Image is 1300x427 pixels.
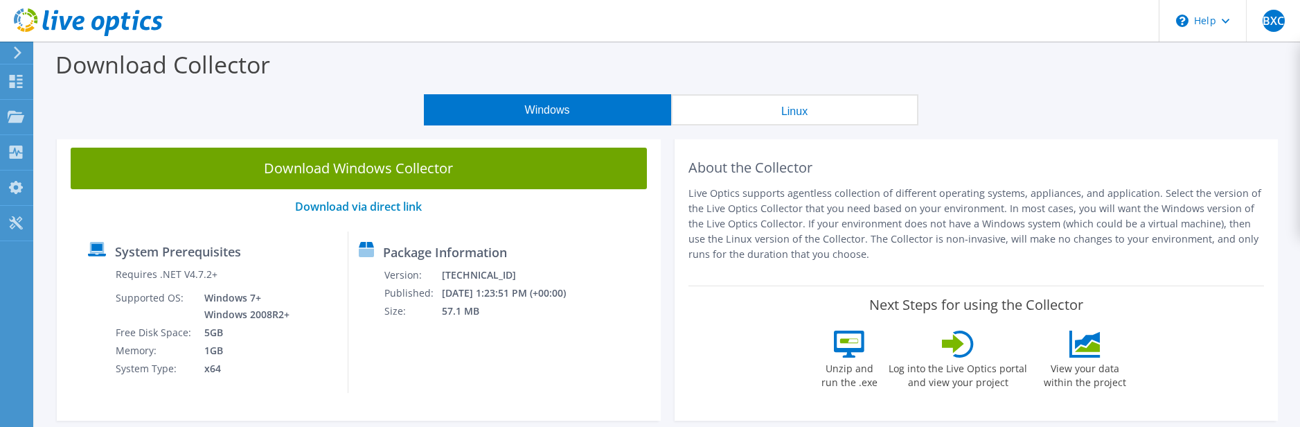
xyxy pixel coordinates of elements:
td: Version: [384,266,441,284]
label: Log into the Live Optics portal and view your project [888,358,1028,390]
td: [TECHNICAL_ID] [441,266,585,284]
label: Next Steps for using the Collector [869,297,1083,313]
svg: \n [1176,15,1188,27]
td: [DATE] 1:23:51 PM (+00:00) [441,284,585,302]
td: System Type: [115,360,194,378]
a: Download via direct link [295,199,422,214]
a: Download Windows Collector [71,148,647,189]
td: 57.1 MB [441,302,585,320]
label: Download Collector [55,49,270,80]
td: Memory: [115,342,194,360]
td: Windows 7+ Windows 2008R2+ [194,289,292,324]
p: Live Optics supports agentless collection of different operating systems, appliances, and applica... [688,186,1265,262]
td: Free Disk Space: [115,324,194,342]
td: 1GB [194,342,292,360]
label: System Prerequisites [115,245,241,259]
td: 5GB [194,324,292,342]
label: View your data within the project [1035,358,1134,390]
td: Supported OS: [115,289,194,324]
span: BXC [1263,10,1285,32]
label: Package Information [383,245,507,259]
td: Published: [384,284,441,302]
label: Requires .NET V4.7.2+ [116,268,217,281]
td: Size: [384,302,441,320]
label: Unzip and run the .exe [817,358,881,390]
td: x64 [194,360,292,378]
button: Linux [671,94,918,125]
h2: About the Collector [688,159,1265,176]
button: Windows [424,94,671,125]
